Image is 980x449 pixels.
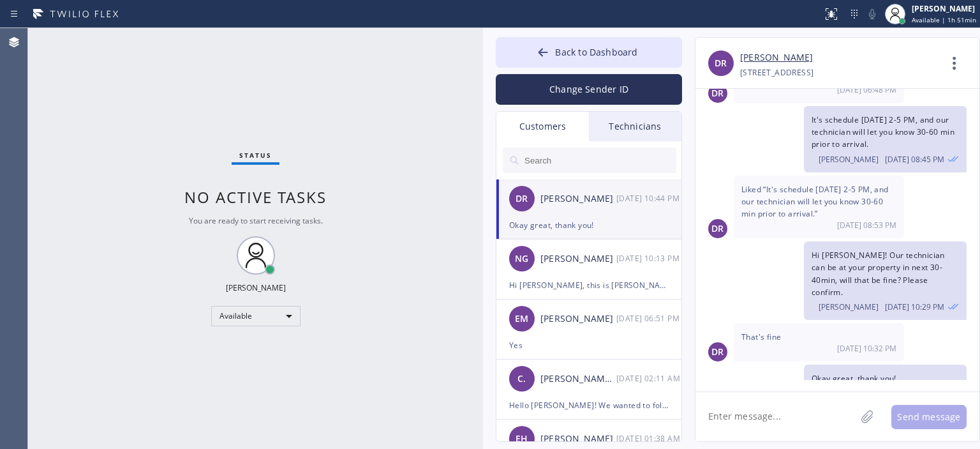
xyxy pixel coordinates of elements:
[740,65,813,80] div: [STREET_ADDRESS]
[715,56,727,71] span: DR
[819,301,879,312] span: [PERSON_NAME]
[740,50,813,65] a: [PERSON_NAME]
[226,282,286,293] div: [PERSON_NAME]
[804,365,967,406] div: 09/29/2025 9:44 AM
[711,222,724,236] span: DR
[734,176,904,239] div: 09/29/2025 9:53 AM
[885,301,944,312] span: [DATE] 10:29 PM
[509,278,669,293] div: Hi [PERSON_NAME], this is [PERSON_NAME] again from 5 Star Air, just wanted to let you know our te...
[540,372,616,386] div: [PERSON_NAME] ..
[741,184,889,219] span: Liked “It's schedule [DATE] 2-5 PM, and our technician will let you know 30-60 min prior to arriv...
[540,192,616,206] div: [PERSON_NAME]
[812,114,954,149] span: It's schedule [DATE] 2-5 PM, and our technician will let you know 30-60 min prior to arrival.
[496,112,589,141] div: Customers
[517,372,526,386] span: C.
[741,331,781,342] span: That's fine
[616,431,683,446] div: 09/26/2025 9:38 AM
[509,398,669,413] div: Hello [PERSON_NAME]! We wanted to follow up on your Air Ducts Cleaning estimate and check if you ...
[804,241,967,320] div: 09/29/2025 9:29 AM
[540,312,616,326] div: [PERSON_NAME]
[540,252,616,266] div: [PERSON_NAME]
[540,432,616,446] div: [PERSON_NAME]
[211,306,301,326] div: Available
[616,191,683,206] div: 09/29/2025 9:44 AM
[616,371,683,386] div: 09/26/2025 9:11 AM
[891,405,967,429] button: Send message
[837,220,896,231] span: [DATE] 08:53 PM
[711,345,724,360] span: DR
[616,311,683,326] div: 09/29/2025 9:51 AM
[863,5,881,23] button: Mute
[239,151,272,160] span: Status
[496,74,682,105] button: Change Sender ID
[509,218,669,232] div: Okay great, thank you!
[616,251,683,266] div: 09/29/2025 9:13 AM
[711,86,724,101] span: DR
[837,84,896,95] span: [DATE] 06:48 PM
[734,323,904,361] div: 09/29/2025 9:32 AM
[184,186,327,208] span: No active tasks
[515,312,528,326] span: EM
[812,373,896,384] span: Okay great, thank you!
[819,154,879,165] span: [PERSON_NAME]
[516,192,528,206] span: DR
[496,37,682,68] button: Back to Dashboard
[912,3,976,14] div: [PERSON_NAME]
[509,338,669,353] div: Yes
[589,112,681,141] div: Technicians
[837,343,896,354] span: [DATE] 10:32 PM
[812,250,945,298] span: Hi [PERSON_NAME]! Our technician can be at your property in next 30-40min, will that be fine? Ple...
[189,215,323,226] span: You are ready to start receiving tasks.
[515,252,528,266] span: NG
[523,148,676,173] input: Search
[912,15,976,24] span: Available | 1h 51min
[516,432,528,446] span: EH
[804,106,967,172] div: 09/29/2025 9:45 AM
[885,154,944,165] span: [DATE] 08:45 PM
[555,46,637,58] span: Back to Dashboard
